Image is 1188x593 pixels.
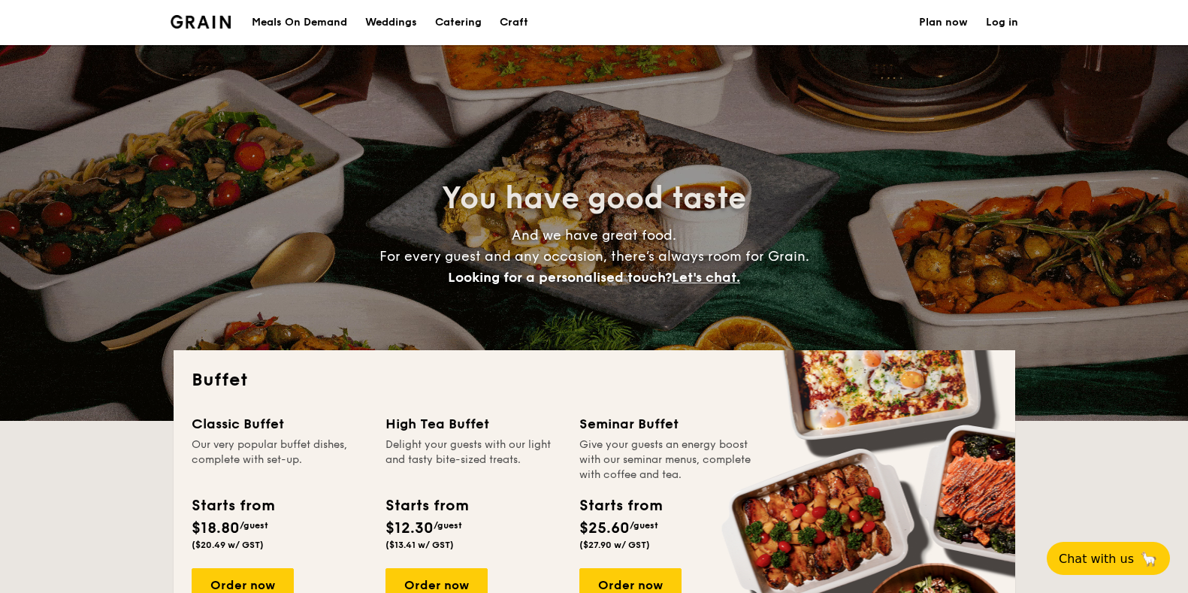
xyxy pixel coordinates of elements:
[385,413,561,434] div: High Tea Buffet
[171,15,231,29] img: Grain
[434,520,462,531] span: /guest
[192,368,997,392] h2: Buffet
[442,180,746,216] span: You have good taste
[192,540,264,550] span: ($20.49 w/ GST)
[192,495,274,517] div: Starts from
[448,269,672,286] span: Looking for a personalised touch?
[192,413,367,434] div: Classic Buffet
[385,495,467,517] div: Starts from
[385,540,454,550] span: ($13.41 w/ GST)
[579,495,661,517] div: Starts from
[240,520,268,531] span: /guest
[385,519,434,537] span: $12.30
[171,15,231,29] a: Logotype
[579,437,755,483] div: Give your guests an energy boost with our seminar menus, complete with coffee and tea.
[1047,542,1170,575] button: Chat with us🦙
[192,437,367,483] div: Our very popular buffet dishes, complete with set-up.
[579,413,755,434] div: Seminar Buffet
[672,269,740,286] span: Let's chat.
[192,519,240,537] span: $18.80
[379,227,809,286] span: And we have great food. For every guest and any occasion, there’s always room for Grain.
[579,540,650,550] span: ($27.90 w/ GST)
[1140,550,1158,567] span: 🦙
[385,437,561,483] div: Delight your guests with our light and tasty bite-sized treats.
[1059,552,1134,566] span: Chat with us
[630,520,658,531] span: /guest
[579,519,630,537] span: $25.60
